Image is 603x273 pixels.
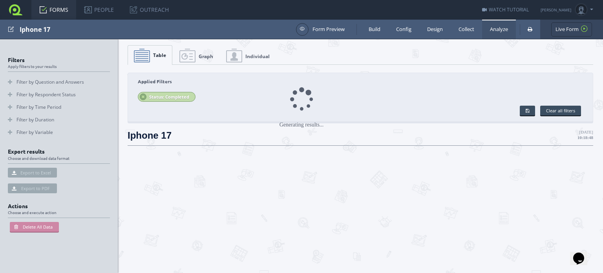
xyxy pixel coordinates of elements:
h2: Actions [8,203,118,218]
a: Filter by Respondent Status [8,88,110,101]
h2: Filters [8,57,118,72]
a: WATCH TUTORIAL [482,6,529,13]
a: Filter by Question and Answers [8,76,110,88]
a: Design [419,20,451,39]
button: Export to PDF [8,183,57,193]
div: Iphone 17 [20,20,292,39]
span: Apply filters to your results [8,64,118,68]
a: Config [388,20,419,39]
a: Filter by Time Period [8,101,110,114]
button: Delete All Data [10,222,59,232]
span: Choose and download data format [8,156,118,160]
span: Edit [8,24,14,34]
a: Analyze [482,20,516,39]
a: Collect [451,20,482,39]
a: Form Preview [296,23,345,36]
span: Choose and execute action [8,210,118,214]
h2: Export results [8,148,118,163]
div: Generating results... [280,121,324,128]
a: Filter by Variable [8,126,110,139]
a: Build [361,20,388,39]
a: Filter by Duration [8,114,110,126]
a: Live Form [551,22,592,37]
iframe: chat widget [570,242,595,265]
button: Export to Excel [8,168,57,178]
